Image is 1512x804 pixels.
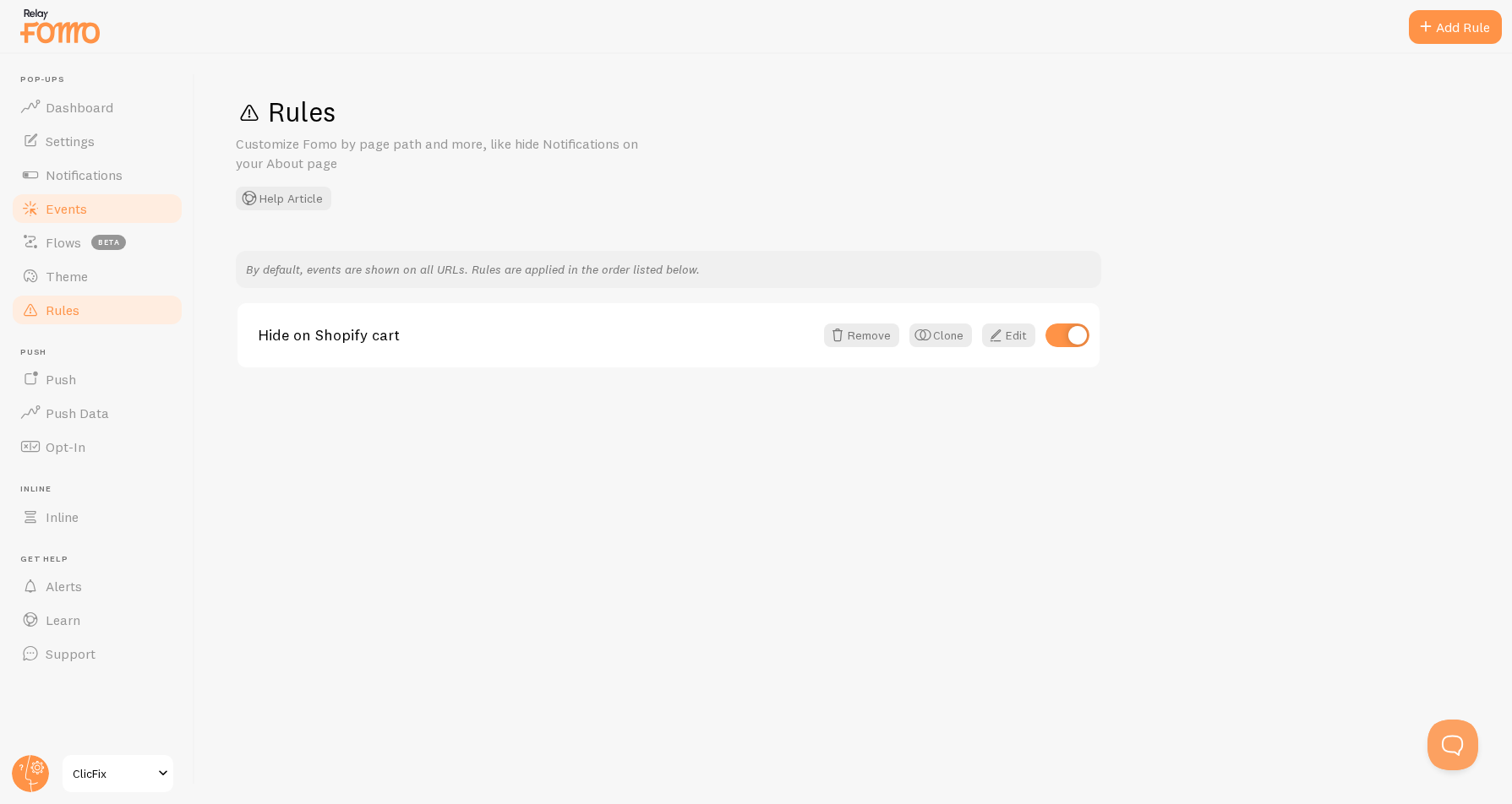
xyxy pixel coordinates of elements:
span: Theme [46,268,88,285]
a: Notifications [10,158,184,192]
iframe: Help Scout Beacon - Open [1427,720,1478,770]
a: Theme [10,259,184,293]
a: Rules [10,293,184,327]
span: Inline [20,484,184,495]
a: Inline [10,500,184,534]
a: Alerts [10,569,184,603]
span: Push [20,347,184,358]
span: Alerts [46,578,82,595]
span: Opt-In [46,438,85,455]
span: Inline [46,508,79,525]
a: Events [10,192,184,225]
a: Flows beta [10,225,184,259]
span: Get Help [20,554,184,565]
span: Support [46,645,96,662]
span: Learn [46,611,80,628]
span: Flows [46,234,81,251]
p: Customize Fomo by page path and more, like hide Notifications on your About page [236,134,641,173]
button: Remove [824,323,899,347]
button: Help Article [236,187,331,210]
a: Dashboard [10,90,184,124]
span: Notifications [46,166,123,183]
a: Push [10,362,184,396]
a: ClicFix [61,753,175,794]
a: Hide on Shopify cart [258,328,814,343]
span: ClicFix [73,763,153,784]
a: Edit [982,323,1035,347]
span: Rules [46,301,79,318]
span: Pop-ups [20,74,184,85]
a: Settings [10,124,184,158]
img: fomo-relay-logo-orange.svg [18,4,102,47]
a: Push Data [10,396,184,430]
span: Push Data [46,405,109,421]
a: Learn [10,603,184,637]
p: By default, events are shown on all URLs. Rules are applied in the order listed below. [246,261,1091,278]
span: Dashboard [46,99,113,116]
a: Opt-In [10,430,184,464]
span: Events [46,200,87,217]
a: Support [10,637,184,671]
h1: Rules [236,95,1471,129]
button: Clone [909,323,972,347]
span: beta [91,235,126,250]
span: Push [46,371,76,388]
span: Settings [46,133,95,149]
